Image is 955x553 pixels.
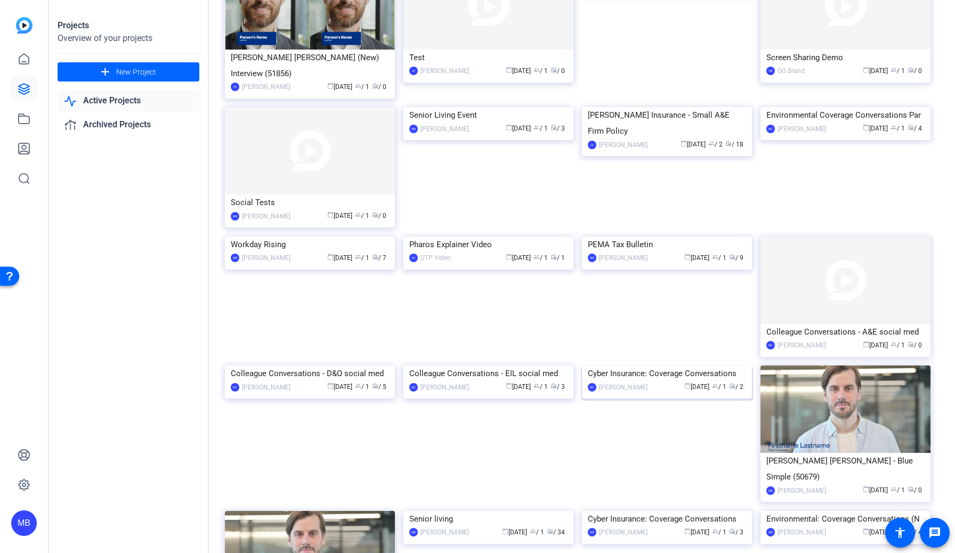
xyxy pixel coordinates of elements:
span: / 1 [355,254,369,262]
span: / 1 [551,254,565,262]
div: [PERSON_NAME] [242,211,290,222]
div: MB [231,254,239,262]
div: GG Brand [778,66,805,76]
span: [DATE] [327,212,352,219]
div: Pharos Explainer Video [409,237,568,253]
div: MB [409,528,418,536]
span: / 4 [908,125,922,132]
div: JS [409,67,418,75]
span: New Project [116,67,156,78]
span: [DATE] [681,141,706,148]
span: group [355,83,361,89]
span: / 3 [551,125,565,132]
span: calendar_today [506,383,512,389]
span: calendar_today [684,528,691,534]
span: calendar_today [863,341,869,347]
span: / 34 [547,528,565,536]
span: group [712,254,718,260]
span: radio [372,383,378,389]
span: group [712,528,718,534]
div: [PERSON_NAME] [PERSON_NAME] (New) Interview (51856) [231,50,389,82]
mat-icon: add [99,66,112,79]
span: calendar_today [327,383,334,389]
span: / 2 [729,383,743,391]
span: / 1 [891,67,905,75]
span: radio [551,383,557,389]
span: radio [908,67,914,73]
span: / 0 [372,83,386,91]
span: group [533,67,540,73]
div: MB [231,212,239,221]
div: [PERSON_NAME] [599,527,648,538]
div: Senior Living Event [409,107,568,123]
div: Colleague Conversations - EIL social med [409,365,568,381]
span: group [530,528,536,534]
span: radio [551,67,557,73]
div: MB [766,486,775,495]
span: radio [372,83,378,89]
span: / 1 [355,83,369,91]
span: [DATE] [863,486,888,494]
span: / 2 [708,141,723,148]
span: [DATE] [684,528,709,536]
span: group [533,254,540,260]
span: / 1 [533,383,548,391]
a: Archived Projects [58,114,199,136]
div: PEMA Tax Bulletin [588,237,746,253]
span: calendar_today [684,383,691,389]
div: MB [766,528,775,536]
span: calendar_today [681,140,687,147]
img: blue-gradient.svg [16,17,33,34]
div: [PERSON_NAME] [599,382,648,393]
span: group [355,212,361,218]
div: MC [231,383,239,392]
div: Senior living [409,511,568,527]
div: Workday Rising [231,237,389,253]
span: calendar_today [863,67,869,73]
span: radio [725,140,732,147]
span: [DATE] [506,254,531,262]
button: New Project [58,62,199,82]
span: [DATE] [863,125,888,132]
div: [PERSON_NAME] [778,124,826,134]
div: DTP Video [420,253,451,263]
span: / 1 [891,341,905,349]
span: radio [372,212,378,218]
div: [PERSON_NAME] [420,66,469,76]
div: MC [409,383,418,392]
span: / 0 [908,67,922,75]
span: radio [551,254,557,260]
div: [PERSON_NAME] [242,382,290,393]
span: [DATE] [502,528,527,536]
div: Colleague Conversations - D&O social med [231,365,389,381]
span: / 1 [355,212,369,219]
span: radio [908,124,914,131]
span: calendar_today [502,528,508,534]
span: radio [551,124,557,131]
div: MB [588,528,596,536]
mat-icon: message [928,526,941,539]
span: [DATE] [684,254,709,262]
div: Colleague Conversations - A&E social med [766,324,925,340]
span: radio [729,254,735,260]
span: calendar_today [863,528,869,534]
span: calendar_today [327,212,334,218]
span: calendar_today [327,83,334,89]
div: JS [588,141,596,149]
span: / 5 [372,383,386,391]
span: group [355,383,361,389]
span: radio [372,254,378,260]
span: calendar_today [863,486,869,492]
span: radio [908,486,914,492]
div: MC [766,125,775,133]
div: [PERSON_NAME] Insurance - Small A&E Firm Policy [588,107,746,139]
div: Projects [58,19,199,32]
div: MC [588,383,596,392]
span: group [708,140,715,147]
div: MB [11,510,37,536]
span: [DATE] [863,67,888,75]
span: / 1 [533,254,548,262]
span: [DATE] [506,383,531,391]
span: / 1 [891,486,905,494]
span: calendar_today [506,254,512,260]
